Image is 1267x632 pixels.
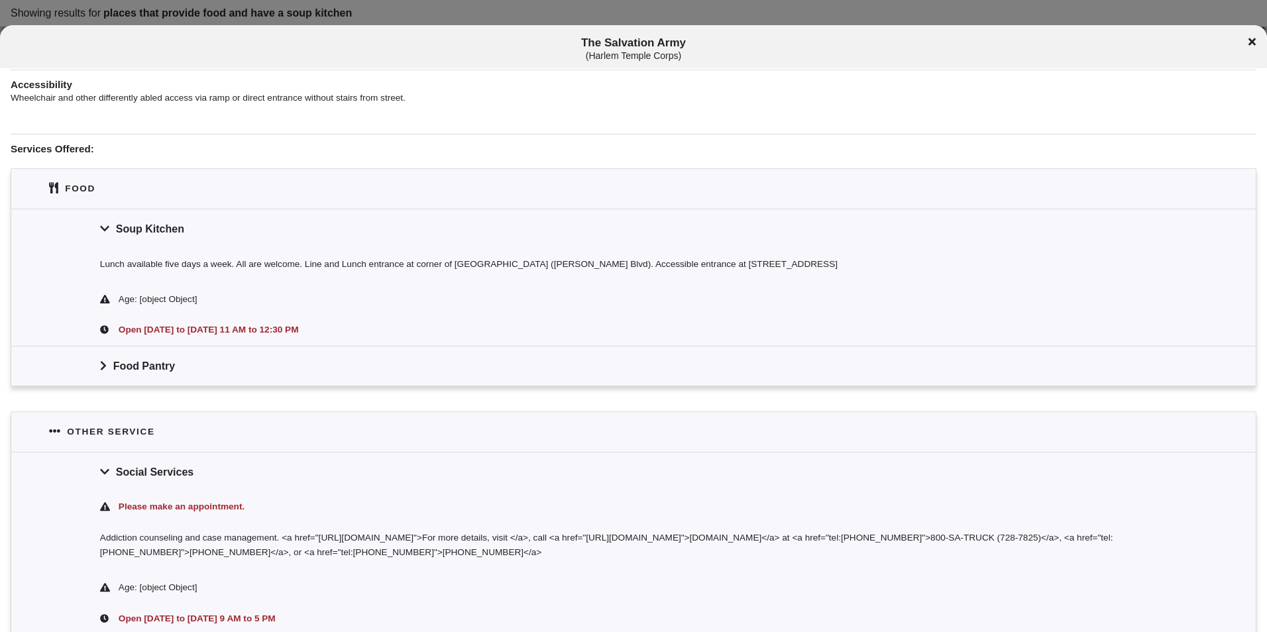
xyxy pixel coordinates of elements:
div: Lunch available five days a week. All are welcome. Line and Lunch entrance at corner of [GEOGRAPH... [11,248,1256,284]
div: Age: [object Object] [119,580,1167,595]
div: Other service [67,425,154,439]
div: Addiction counseling and case management. <a href="[URL][DOMAIN_NAME]">For more details, visit </... [11,523,1256,572]
div: Soup Kitchen [11,209,1256,248]
h1: Accessibility [11,70,1256,92]
h1: Services Offered: [11,134,1256,156]
div: Food Pantry [11,346,1256,386]
div: Open [DATE] to [DATE] 11 AM to 12:30 PM [116,323,1167,337]
div: Age: [object Object] [119,292,1167,307]
div: ( Harlem Temple Corps ) [108,50,1160,62]
div: Food [65,182,95,195]
p: Wheelchair and other differently abled access via ramp or direct entrance without stairs from str... [11,91,1256,105]
div: Open [DATE] to [DATE] 9 AM to 5 PM [116,611,1167,626]
div: Please make an appointment. [116,500,1167,514]
span: The Salvation Army [108,36,1160,61]
div: Social Services [11,452,1256,492]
